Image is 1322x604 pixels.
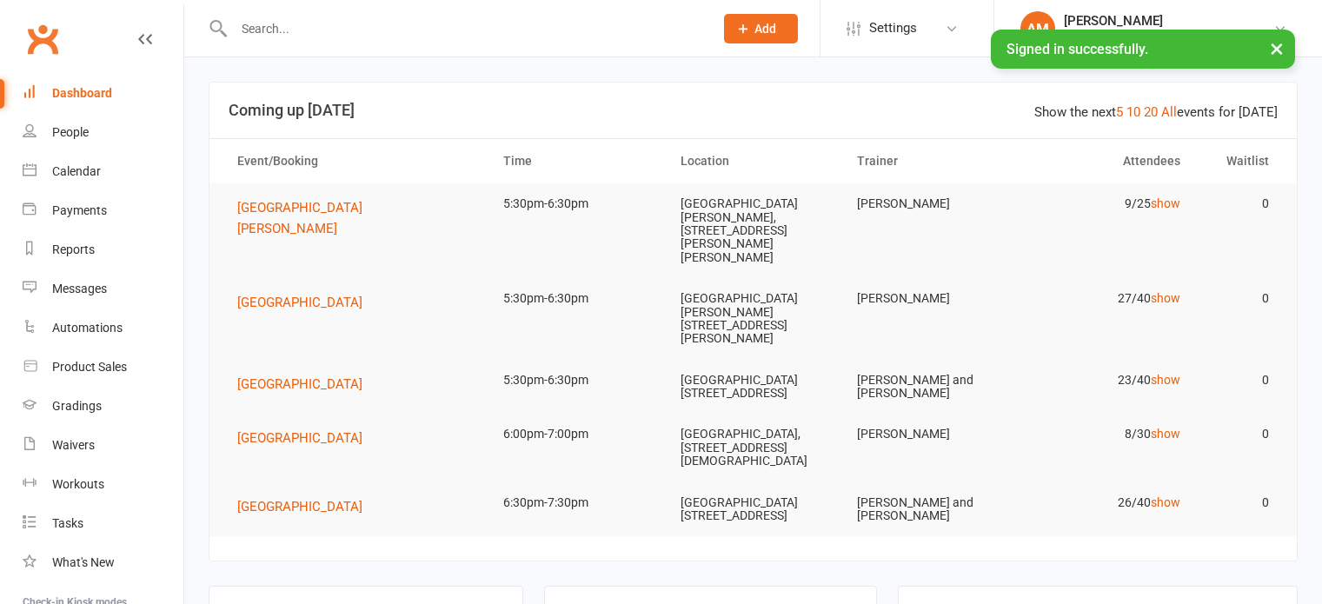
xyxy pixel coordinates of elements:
a: 10 [1126,104,1140,120]
div: [PERSON_NAME] [1064,13,1273,29]
td: 6:30pm-7:30pm [488,482,665,523]
div: Reports [52,242,95,256]
h3: Coming up [DATE] [229,102,1278,119]
th: Attendees [1019,139,1196,183]
td: 5:30pm-6:30pm [488,278,665,319]
td: [PERSON_NAME] [841,278,1019,319]
a: Automations [23,309,183,348]
button: [GEOGRAPHIC_DATA] [237,374,375,395]
div: Show the next events for [DATE] [1034,102,1278,123]
span: [GEOGRAPHIC_DATA] [237,376,362,392]
td: [PERSON_NAME] and [PERSON_NAME] [841,360,1019,415]
a: Dashboard [23,74,183,113]
th: Location [665,139,842,183]
a: show [1151,373,1180,387]
a: Product Sales [23,348,183,387]
a: Reports [23,230,183,269]
td: [GEOGRAPHIC_DATA][PERSON_NAME], [STREET_ADDRESS][PERSON_NAME][PERSON_NAME] [665,183,842,278]
span: [GEOGRAPHIC_DATA] [237,430,362,446]
a: Clubworx [21,17,64,61]
td: 0 [1196,482,1285,523]
div: AM [1020,11,1055,46]
td: [GEOGRAPHIC_DATA][PERSON_NAME][STREET_ADDRESS][PERSON_NAME] [665,278,842,360]
td: [GEOGRAPHIC_DATA][STREET_ADDRESS] [665,482,842,537]
a: 5 [1116,104,1123,120]
div: Calendar [52,164,101,178]
td: 5:30pm-6:30pm [488,360,665,401]
td: 9/25 [1019,183,1196,224]
td: 26/40 [1019,482,1196,523]
div: Payments [52,203,107,217]
a: Messages [23,269,183,309]
th: Waitlist [1196,139,1285,183]
div: What's New [52,555,115,569]
div: Tasks [52,516,83,530]
div: Waivers [52,438,95,452]
td: [GEOGRAPHIC_DATA][STREET_ADDRESS] [665,360,842,415]
span: [GEOGRAPHIC_DATA] [237,499,362,514]
span: Settings [869,9,917,48]
td: [GEOGRAPHIC_DATA], [STREET_ADDRESS][DEMOGRAPHIC_DATA] [665,414,842,481]
div: Dashboard [52,86,112,100]
td: [PERSON_NAME] [841,414,1019,455]
a: Gradings [23,387,183,426]
div: Automations [52,321,123,335]
span: [GEOGRAPHIC_DATA][PERSON_NAME] [237,200,362,236]
td: [PERSON_NAME] [841,183,1019,224]
td: 0 [1196,414,1285,455]
a: All [1161,104,1177,120]
div: Karate Academy [GEOGRAPHIC_DATA] [1064,29,1273,44]
td: 6:00pm-7:00pm [488,414,665,455]
td: 5:30pm-6:30pm [488,183,665,224]
span: [GEOGRAPHIC_DATA] [237,295,362,310]
a: show [1151,291,1180,305]
a: People [23,113,183,152]
a: What's New [23,543,183,582]
span: Signed in successfully. [1006,41,1148,57]
a: show [1151,196,1180,210]
div: Messages [52,282,107,295]
div: People [52,125,89,139]
td: 0 [1196,360,1285,401]
td: 0 [1196,183,1285,224]
a: show [1151,427,1180,441]
th: Event/Booking [222,139,488,183]
td: 23/40 [1019,360,1196,401]
input: Search... [229,17,701,41]
button: [GEOGRAPHIC_DATA] [237,428,375,448]
button: [GEOGRAPHIC_DATA][PERSON_NAME] [237,197,472,239]
button: [GEOGRAPHIC_DATA] [237,292,375,313]
a: 20 [1144,104,1158,120]
a: show [1151,495,1180,509]
div: Workouts [52,477,104,491]
button: [GEOGRAPHIC_DATA] [237,496,375,517]
a: Workouts [23,465,183,504]
td: [PERSON_NAME] and [PERSON_NAME] [841,482,1019,537]
a: Waivers [23,426,183,465]
a: Calendar [23,152,183,191]
button: Add [724,14,798,43]
span: Add [754,22,776,36]
button: × [1261,30,1292,67]
a: Tasks [23,504,183,543]
div: Product Sales [52,360,127,374]
th: Trainer [841,139,1019,183]
td: 27/40 [1019,278,1196,319]
div: Gradings [52,399,102,413]
td: 8/30 [1019,414,1196,455]
a: Payments [23,191,183,230]
th: Time [488,139,665,183]
td: 0 [1196,278,1285,319]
